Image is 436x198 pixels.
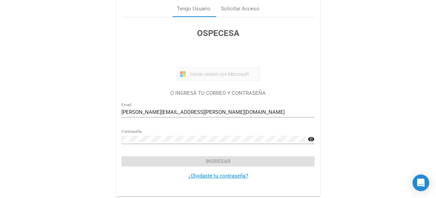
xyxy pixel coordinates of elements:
[221,5,259,13] div: Solicitar Acceso
[177,67,260,81] button: Iniciar sesión con Microsoft
[121,27,315,39] h3: OSPECESA
[121,89,315,97] p: O INGRESÁ TU CORREO Y CONTRASEÑA
[308,135,315,143] mat-icon: visibility
[412,174,429,191] div: Open Intercom Messenger
[206,158,231,164] span: Ingresar
[189,71,257,77] span: Iniciar sesión con Microsoft
[173,47,263,62] iframe: Botón de Acceder con Google
[177,5,211,13] div: Tengo Usuario
[121,156,315,166] button: Ingresar
[188,173,248,179] a: ¿Olvidaste tu contraseña?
